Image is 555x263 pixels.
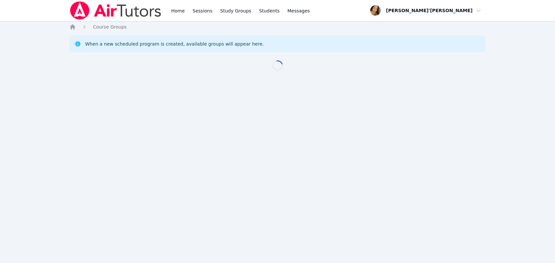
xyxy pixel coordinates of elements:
[69,1,162,20] img: Air Tutors
[287,8,310,14] span: Messages
[93,24,127,30] span: Course Groups
[93,24,127,30] a: Course Groups
[85,41,264,47] div: When a new scheduled program is created, available groups will appear here.
[69,24,486,30] nav: Breadcrumb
